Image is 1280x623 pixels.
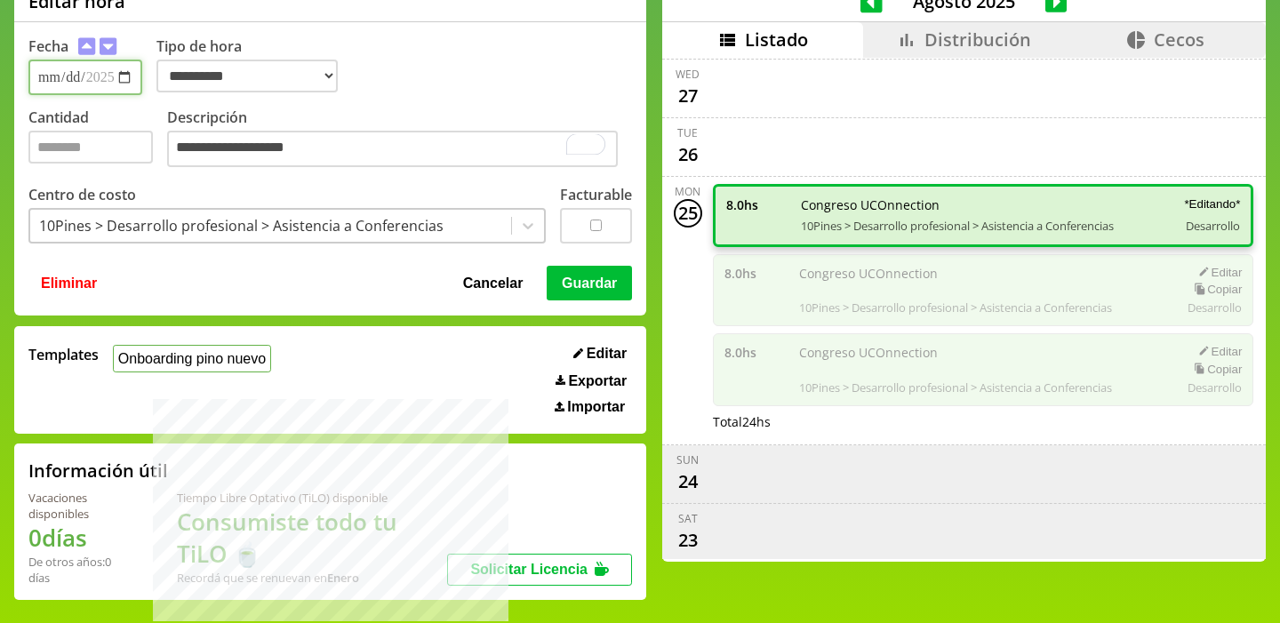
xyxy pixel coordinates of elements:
button: Cancelar [458,266,529,300]
div: Tue [677,125,698,140]
div: 26 [674,140,702,169]
button: Guardar [547,266,632,300]
button: Onboarding pino nuevo [113,345,271,372]
button: Solicitar Licencia [447,554,632,586]
span: Editar [587,346,627,362]
div: Mon [675,184,700,199]
label: Facturable [560,185,632,204]
div: 10Pines > Desarrollo profesional > Asistencia a Conferencias [39,216,444,236]
div: Total 24 hs [713,413,1254,430]
h1: 0 días [28,522,134,554]
textarea: To enrich screen reader interactions, please activate Accessibility in Grammarly extension settings [167,131,618,168]
span: Importar [567,399,625,415]
div: Sat [678,511,698,526]
label: Cantidad [28,108,167,172]
div: 23 [674,526,702,555]
div: scrollable content [662,58,1266,560]
h1: Consumiste todo tu TiLO 🍵 [177,506,447,570]
span: Distribución [924,28,1031,52]
button: Exportar [550,372,632,390]
label: Fecha [28,36,68,56]
label: Tipo de hora [156,36,352,95]
label: Centro de costo [28,185,136,204]
div: De otros años: 0 días [28,554,134,586]
span: Templates [28,345,99,364]
button: Editar [568,345,632,363]
span: Cecos [1154,28,1204,52]
input: Cantidad [28,131,153,164]
span: Solicitar Licencia [470,562,588,577]
div: Sun [676,452,699,467]
b: Enero [327,570,359,586]
div: Vacaciones disponibles [28,490,134,522]
div: 24 [674,467,702,496]
div: 25 [674,199,702,228]
div: Wed [676,67,700,82]
div: Tiempo Libre Optativo (TiLO) disponible [177,490,447,506]
h2: Información útil [28,459,168,483]
span: Listado [745,28,808,52]
label: Descripción [167,108,632,172]
div: Recordá que se renuevan en [177,570,447,586]
div: 27 [674,82,702,110]
span: Exportar [568,373,627,389]
select: Tipo de hora [156,60,338,92]
button: Eliminar [36,266,102,300]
